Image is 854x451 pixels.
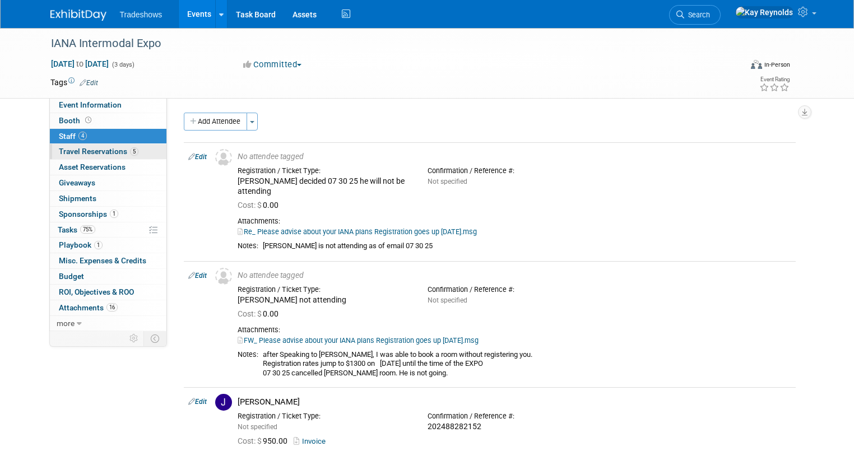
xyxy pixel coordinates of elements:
a: Event Information [50,97,166,113]
span: Cost: $ [238,309,263,318]
span: Cost: $ [238,436,263,445]
span: 75% [80,225,95,234]
span: Not specified [428,296,467,304]
div: Registration / Ticket Type: [238,166,411,175]
a: Re_ Please advise about your IANA plans Registration goes up [DATE].msg [238,227,477,236]
div: [PERSON_NAME] [238,397,791,407]
div: Event Format [681,58,790,75]
span: 1 [110,210,118,218]
a: ROI, Objectives & ROO [50,285,166,300]
span: Cost: $ [238,201,263,210]
a: Asset Reservations [50,160,166,175]
span: (3 days) [111,61,134,68]
span: 0.00 [238,201,283,210]
a: Invoice [294,437,330,445]
div: Registration / Ticket Type: [238,285,411,294]
span: more [57,319,75,328]
img: Unassigned-User-Icon.png [215,149,232,166]
span: 5 [130,147,138,156]
div: [PERSON_NAME] decided 07 30 25 he will not be attending [238,176,411,197]
span: Shipments [59,194,96,203]
a: more [50,316,166,331]
span: Budget [59,272,84,281]
span: Not specified [238,423,277,431]
a: Edit [188,272,207,280]
div: Notes: [238,241,258,250]
button: Committed [239,59,306,71]
td: Personalize Event Tab Strip [124,331,144,346]
span: 950.00 [238,436,292,445]
span: Giveaways [59,178,95,187]
a: Travel Reservations5 [50,144,166,159]
div: Confirmation / Reference #: [428,412,601,421]
div: Notes: [238,350,258,359]
a: Staff4 [50,129,166,144]
div: 202488282152 [428,422,601,432]
div: Event Rating [759,77,790,82]
div: Confirmation / Reference #: [428,285,601,294]
span: Attachments [59,303,118,312]
span: Asset Reservations [59,162,126,171]
a: Tasks75% [50,222,166,238]
div: [PERSON_NAME] not attending [238,295,411,305]
img: Kay Reynolds [735,6,793,18]
td: Toggle Event Tabs [143,331,166,346]
span: Event Information [59,100,122,109]
span: Search [684,11,710,19]
span: Booth not reserved yet [83,116,94,124]
td: Tags [50,77,98,88]
a: Misc. Expenses & Credits [50,253,166,268]
a: Edit [188,398,207,406]
div: Attachments: [238,217,791,226]
a: Playbook1 [50,238,166,253]
div: [PERSON_NAME] is not attending as of email 07 30 25 [263,241,791,251]
div: No attendee tagged [238,152,791,162]
img: ExhibitDay [50,10,106,21]
a: Edit [80,79,98,87]
span: Sponsorships [59,210,118,218]
div: In-Person [764,61,790,69]
div: No attendee tagged [238,271,791,281]
a: Shipments [50,191,166,206]
a: Edit [188,153,207,161]
span: 4 [78,132,87,140]
span: 0.00 [238,309,283,318]
div: after Speaking to [PERSON_NAME], I was able to book a room without registering you. Registration ... [263,350,791,378]
img: Format-Inperson.png [751,60,762,69]
img: J.jpg [215,394,232,411]
span: 16 [106,303,118,311]
span: to [75,59,85,68]
span: Not specified [428,178,467,185]
div: Attachments: [238,326,791,334]
span: Travel Reservations [59,147,138,156]
a: Search [669,5,721,25]
a: Attachments16 [50,300,166,315]
img: Unassigned-User-Icon.png [215,268,232,285]
a: Giveaways [50,175,166,190]
a: FW_ Please advise about your IANA plans Registration goes up [DATE].msg [238,336,479,345]
span: [DATE] [DATE] [50,59,109,69]
a: Booth [50,113,166,128]
div: IANA Intermodal Expo [47,34,727,54]
span: Booth [59,116,94,125]
span: 1 [94,241,103,249]
span: Misc. Expenses & Credits [59,256,146,265]
button: Add Attendee [184,113,247,131]
span: Tasks [58,225,95,234]
a: Sponsorships1 [50,207,166,222]
span: Tradeshows [120,10,163,19]
div: Registration / Ticket Type: [238,412,411,421]
a: Budget [50,269,166,284]
span: Staff [59,132,87,141]
div: Confirmation / Reference #: [428,166,601,175]
span: ROI, Objectives & ROO [59,287,134,296]
span: Playbook [59,240,103,249]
